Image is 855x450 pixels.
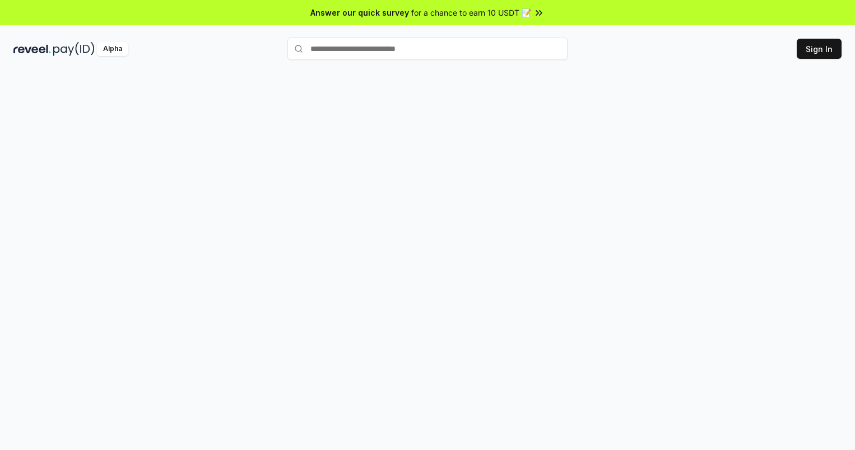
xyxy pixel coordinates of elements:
span: Answer our quick survey [310,7,409,18]
span: for a chance to earn 10 USDT 📝 [411,7,531,18]
button: Sign In [797,39,842,59]
img: reveel_dark [13,42,51,56]
div: Alpha [97,42,128,56]
img: pay_id [53,42,95,56]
